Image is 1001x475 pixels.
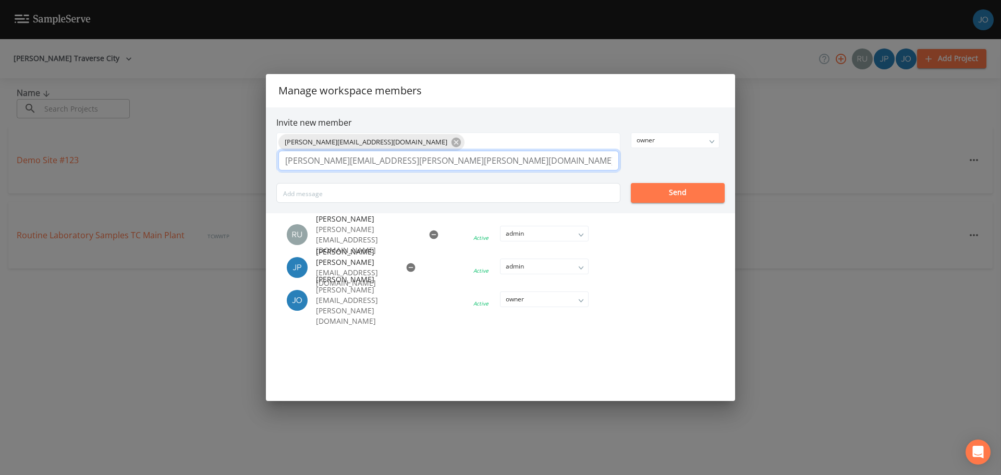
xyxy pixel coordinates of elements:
span: [PERSON_NAME] [PERSON_NAME] [316,247,393,267]
div: Open Intercom Messenger [966,440,991,465]
div: owner [631,133,719,148]
span: [PERSON_NAME][EMAIL_ADDRESS][DOMAIN_NAME] [278,137,454,148]
span: [PERSON_NAME] [316,214,416,224]
div: Active [473,300,489,307]
div: Joshua gere Paul [287,257,316,278]
div: Russell Schindler [287,224,316,245]
input: Enter multiples emails using tab button [278,151,619,170]
span: [PERSON_NAME] [316,274,434,285]
img: 41241ef155101aa6d92a04480b0d0000 [287,257,308,278]
input: Add message [276,183,620,203]
h2: Manage workspace members [266,74,735,107]
h6: Invite new member [276,118,725,128]
p: [EMAIL_ADDRESS][DOMAIN_NAME] [316,267,393,288]
p: [PERSON_NAME][EMAIL_ADDRESS][PERSON_NAME][DOMAIN_NAME] [316,285,434,326]
img: 92e20bd353cb281322285d13af20c0d9 [287,290,308,311]
button: Send [631,183,725,203]
div: [PERSON_NAME][EMAIL_ADDRESS][DOMAIN_NAME] [278,134,465,151]
div: Joshua Lycka [287,290,316,311]
div: owner [500,292,588,307]
p: [PERSON_NAME][EMAIL_ADDRESS][DOMAIN_NAME] [316,224,416,255]
img: a5c06d64ce99e847b6841ccd0307af82 [287,224,308,245]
